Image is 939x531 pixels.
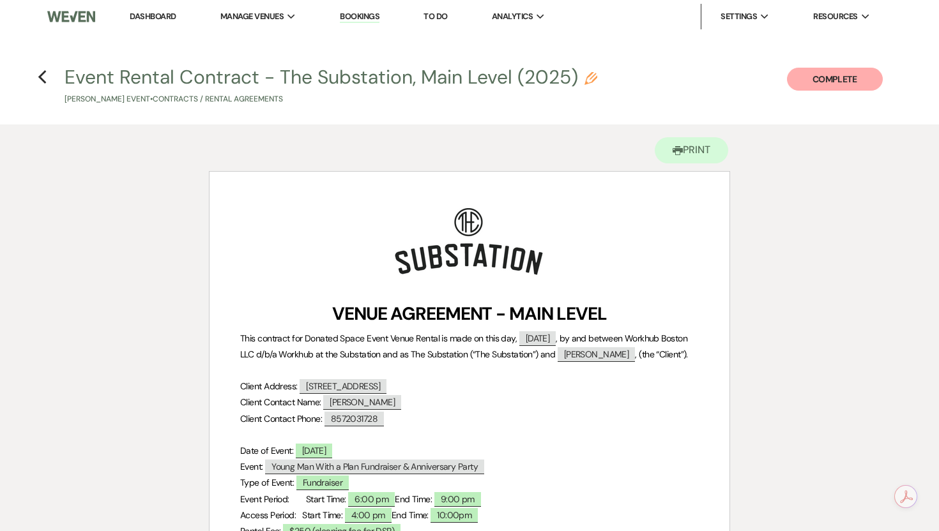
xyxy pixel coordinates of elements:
span: Event Period: Start Time: [240,493,346,505]
span: Young Man With a Plan Fundraiser & Anniversary Party [265,460,484,474]
span: 9:00 pm [434,492,481,507]
span: Manage Venues [220,10,284,23]
img: Weven Logo [47,3,95,30]
button: Complete [787,68,883,91]
button: Event Rental Contract - The Substation, Main Level (2025)[PERSON_NAME] Event•Contracts / Rental A... [65,68,597,105]
span: [PERSON_NAME] [558,347,636,362]
span: Analytics [492,10,533,23]
span: 10:00pm [431,508,478,523]
span: Settings [721,10,757,23]
a: Dashboard [130,11,176,22]
span: Client Contact Phone: [240,413,322,424]
span: Access Period: Start Time: [240,509,342,521]
span: 4:00 pm [345,508,392,523]
span: , (the “Client”). [635,348,687,360]
a: Bookings [340,11,379,23]
span: Client Contact Name: [240,396,321,408]
span: 6:00 pm [348,492,395,507]
span: Client Address: [240,380,298,392]
span: , by and between Workhub Boston LLC d/b/a Workhub at the Substation and as The Substation (“The S... [240,333,689,360]
span: [DATE] [296,444,333,458]
span: Type of Event: [240,477,294,488]
a: To Do [424,11,447,22]
span: Resources [813,10,857,23]
span: End Time: [395,493,432,505]
span: Date of Event: [240,445,293,456]
span: Fundraiser [296,475,349,490]
img: Screen Shot 2024-10-21 at 12.10.29 PM.png [393,204,544,282]
span: Event: [240,461,263,472]
span: [PERSON_NAME] [323,395,401,410]
span: End Time: [392,509,429,521]
span: 8572031728 [324,412,384,426]
strong: VENUE AGREEMENT - MAIN LEVEL [332,302,607,325]
button: Print [655,137,728,163]
span: [STREET_ADDRESS] [300,379,386,394]
span: [DATE] [519,331,556,346]
p: [PERSON_NAME] Event • Contracts / Rental Agreements [65,93,597,105]
span: This contract for Donated Space Event Venue Rental is made on this day, [240,333,517,344]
